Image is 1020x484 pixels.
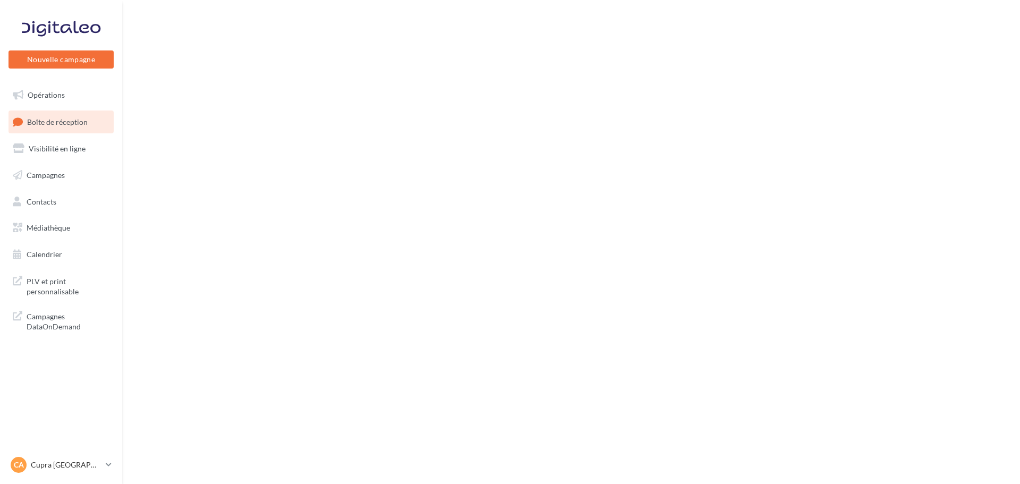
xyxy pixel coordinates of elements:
p: Cupra [GEOGRAPHIC_DATA] [31,460,101,470]
span: Boîte de réception [27,117,88,126]
a: CA Cupra [GEOGRAPHIC_DATA] [8,455,114,475]
span: Contacts [27,197,56,206]
button: Nouvelle campagne [8,50,114,69]
a: Calendrier [6,243,116,266]
a: Contacts [6,191,116,213]
span: CA [14,460,24,470]
a: Médiathèque [6,217,116,239]
span: PLV et print personnalisable [27,274,109,297]
span: Campagnes [27,171,65,180]
a: Campagnes [6,164,116,186]
span: Calendrier [27,250,62,259]
span: Visibilité en ligne [29,144,86,153]
a: Visibilité en ligne [6,138,116,160]
span: Campagnes DataOnDemand [27,309,109,332]
a: PLV et print personnalisable [6,270,116,301]
a: Campagnes DataOnDemand [6,305,116,336]
a: Opérations [6,84,116,106]
span: Opérations [28,90,65,99]
a: Boîte de réception [6,111,116,133]
span: Médiathèque [27,223,70,232]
